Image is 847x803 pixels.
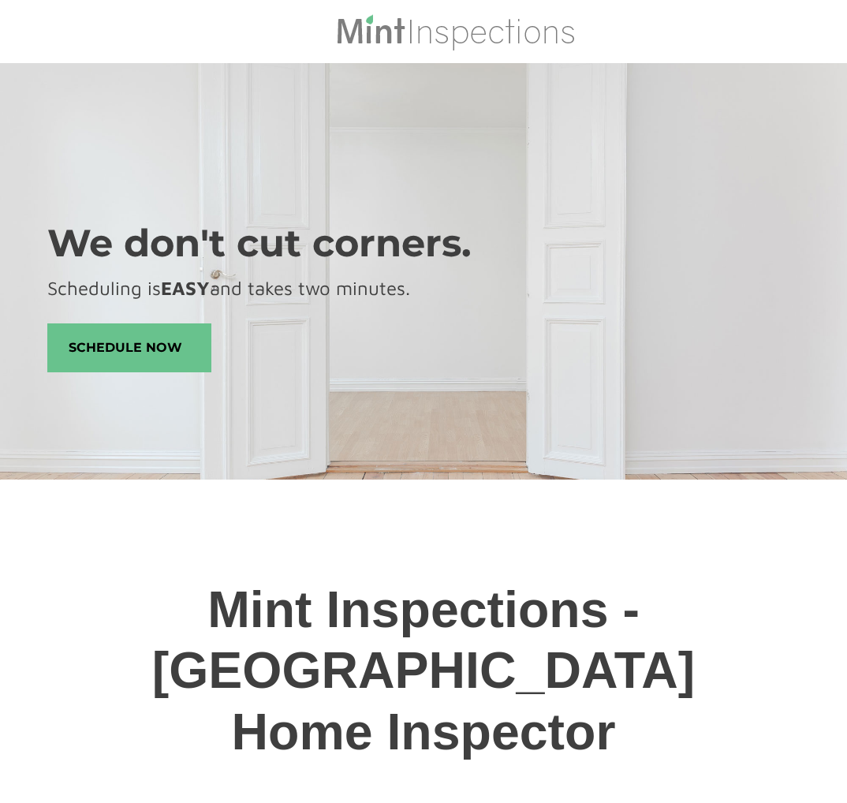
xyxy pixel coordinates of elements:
font: We don't cut corners. [47,220,472,266]
h1: Mint Inspections - [GEOGRAPHIC_DATA] Home Inspector [47,564,800,779]
a: schedule now [47,323,211,372]
img: Mint Inspections [335,13,576,50]
span: schedule now [48,324,211,372]
font: Scheduling is and takes two minutes. [47,277,410,299]
strong: EASY [161,277,210,299]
